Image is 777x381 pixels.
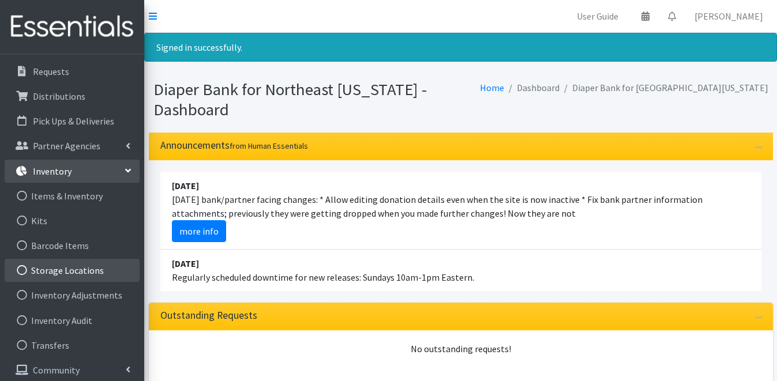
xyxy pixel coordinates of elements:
p: Requests [33,66,69,77]
a: Inventory Audit [5,309,140,332]
a: Partner Agencies [5,134,140,157]
h3: Announcements [160,139,308,152]
li: [DATE] bank/partner facing changes: * Allow editing donation details even when the site is now in... [160,172,761,250]
div: No outstanding requests! [160,342,761,356]
a: Pick Ups & Deliveries [5,110,140,133]
a: Home [480,82,504,93]
a: User Guide [568,5,628,28]
a: Items & Inventory [5,184,140,208]
a: Inventory [5,160,140,183]
p: Partner Agencies [33,140,100,152]
p: Community [33,364,80,376]
small: from Human Essentials [230,141,308,151]
a: Transfers [5,334,140,357]
a: more info [172,220,226,242]
h1: Diaper Bank for Northeast [US_STATE] - Dashboard [153,80,457,119]
a: Barcode Items [5,234,140,257]
a: [PERSON_NAME] [685,5,772,28]
div: Signed in successfully. [144,33,777,62]
a: Inventory Adjustments [5,284,140,307]
p: Pick Ups & Deliveries [33,115,114,127]
li: Regularly scheduled downtime for new releases: Sundays 10am-1pm Eastern. [160,250,761,291]
a: Distributions [5,85,140,108]
strong: [DATE] [172,180,199,191]
p: Distributions [33,90,85,102]
a: Storage Locations [5,259,140,282]
strong: [DATE] [172,258,199,269]
p: Inventory [33,165,72,177]
img: HumanEssentials [5,7,140,46]
a: Kits [5,209,140,232]
a: Requests [5,60,140,83]
li: Dashboard [504,80,560,96]
li: Diaper Bank for [GEOGRAPHIC_DATA][US_STATE] [560,80,768,96]
h3: Outstanding Requests [160,310,257,322]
